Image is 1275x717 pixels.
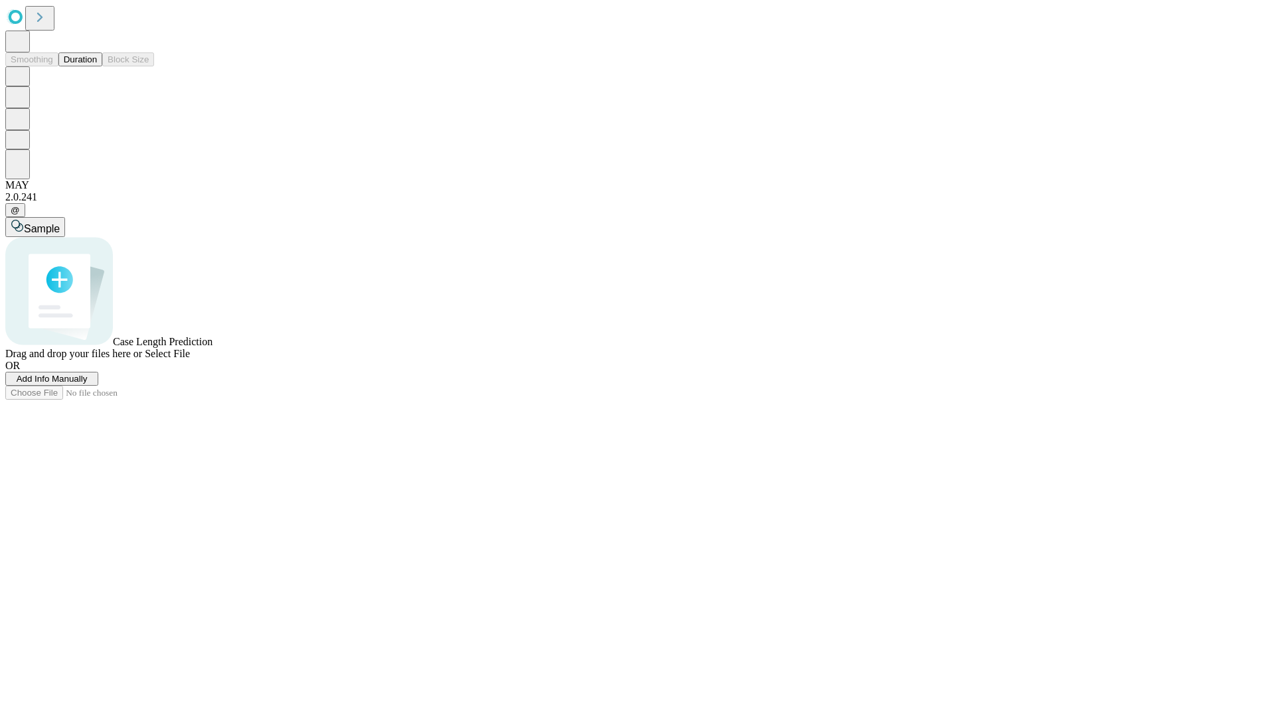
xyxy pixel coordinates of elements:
[58,52,102,66] button: Duration
[5,217,65,237] button: Sample
[113,336,212,347] span: Case Length Prediction
[102,52,154,66] button: Block Size
[5,191,1270,203] div: 2.0.241
[145,348,190,359] span: Select File
[11,205,20,215] span: @
[17,374,88,384] span: Add Info Manually
[5,372,98,386] button: Add Info Manually
[5,348,142,359] span: Drag and drop your files here or
[5,360,20,371] span: OR
[24,223,60,234] span: Sample
[5,52,58,66] button: Smoothing
[5,179,1270,191] div: MAY
[5,203,25,217] button: @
